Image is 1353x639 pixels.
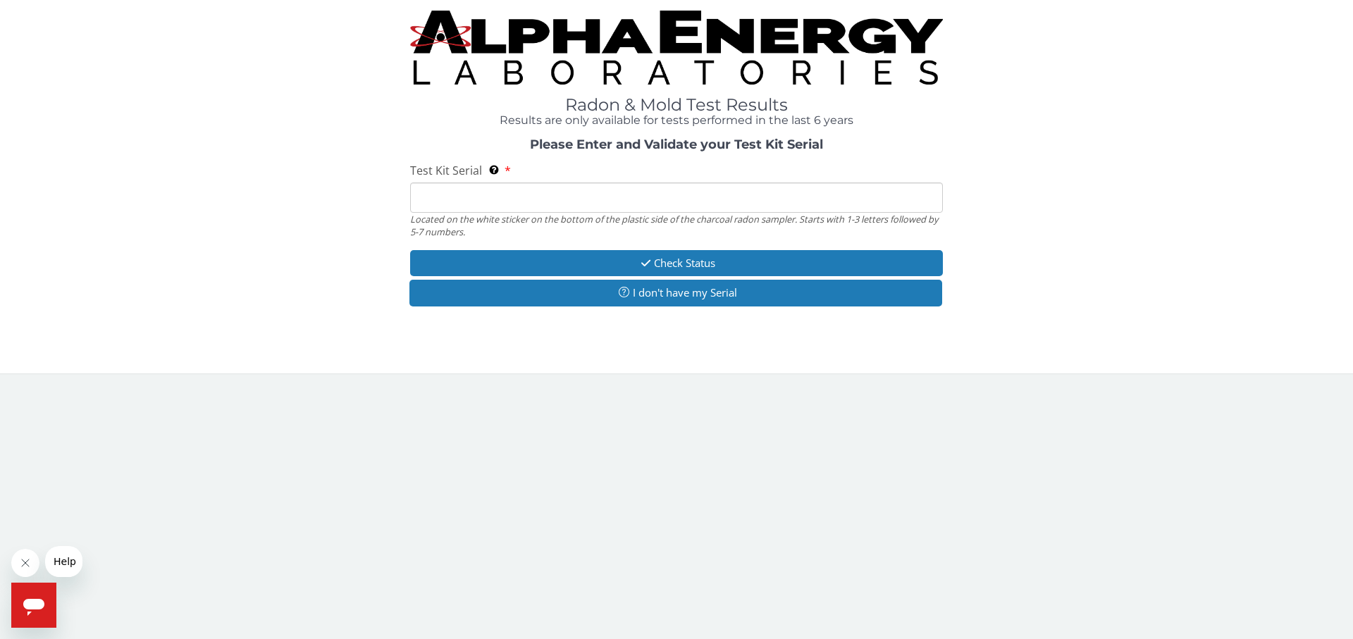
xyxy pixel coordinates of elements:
iframe: Close message [11,549,39,577]
button: I don't have my Serial [409,280,942,306]
iframe: Button to launch messaging window [11,583,56,628]
h4: Results are only available for tests performed in the last 6 years [410,114,943,127]
div: Located on the white sticker on the bottom of the plastic side of the charcoal radon sampler. Sta... [410,213,943,239]
img: TightCrop.jpg [410,11,943,85]
button: Check Status [410,250,943,276]
strong: Please Enter and Validate your Test Kit Serial [530,137,823,152]
iframe: Message from company [45,546,82,577]
span: Test Kit Serial [410,163,482,178]
h1: Radon & Mold Test Results [410,96,943,114]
